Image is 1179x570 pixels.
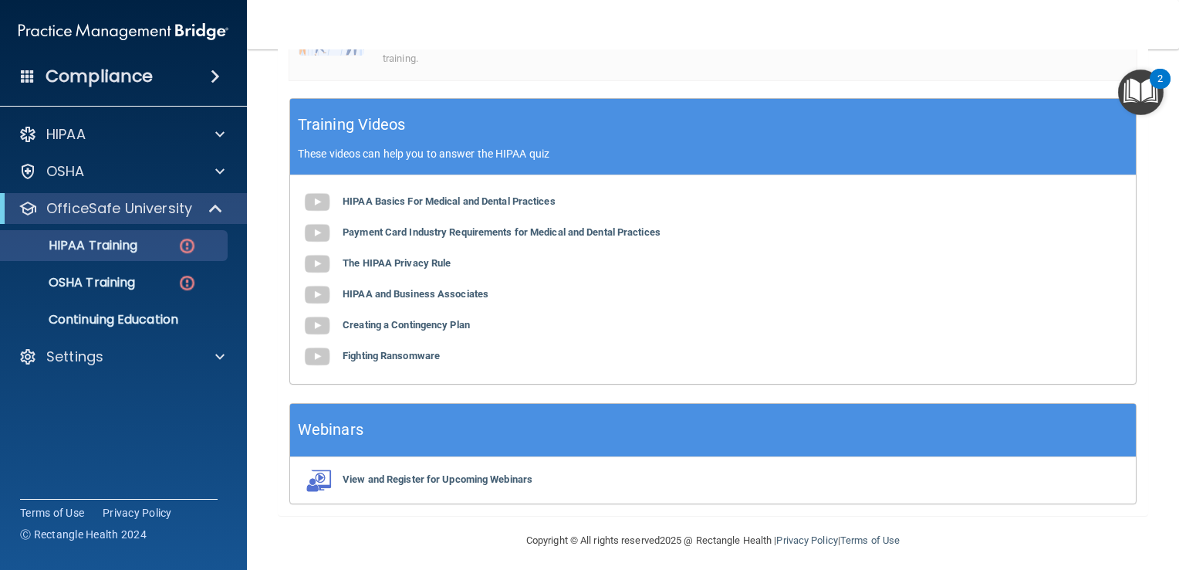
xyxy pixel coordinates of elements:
[10,238,137,253] p: HIPAA Training
[302,469,333,492] img: webinarIcon.c7ebbf15.png
[19,348,225,366] a: Settings
[431,516,995,565] div: Copyright © All rights reserved 2025 @ Rectangle Health | |
[343,195,556,207] b: HIPAA Basics For Medical and Dental Practices
[1118,70,1164,115] button: Open Resource Center, 2 new notifications
[302,341,333,372] img: gray_youtube_icon.38fcd6cc.png
[20,505,84,521] a: Terms of Use
[302,218,333,249] img: gray_youtube_icon.38fcd6cc.png
[302,187,333,218] img: gray_youtube_icon.38fcd6cc.png
[46,162,85,181] p: OSHA
[46,66,153,87] h4: Compliance
[840,534,900,546] a: Terms of Use
[343,288,488,300] b: HIPAA and Business Associates
[177,273,197,293] img: danger-circle.6113f641.png
[298,416,363,443] h5: Webinars
[776,534,837,546] a: Privacy Policy
[1157,79,1163,99] div: 2
[302,310,333,341] img: gray_youtube_icon.38fcd6cc.png
[343,257,451,269] b: The HIPAA Privacy Rule
[19,16,228,47] img: PMB logo
[103,505,172,521] a: Privacy Policy
[19,125,225,144] a: HIPAA
[343,226,660,238] b: Payment Card Industry Requirements for Medical and Dental Practices
[46,348,103,366] p: Settings
[298,111,406,138] h5: Training Videos
[383,31,753,68] div: Finish your HIPAA quizzes to acknowledge you have received HIPAA employee training.
[19,162,225,181] a: OSHA
[913,463,1160,524] iframe: Drift Widget Chat Controller
[19,199,224,218] a: OfficeSafe University
[20,527,147,542] span: Ⓒ Rectangle Health 2024
[343,473,532,485] b: View and Register for Upcoming Webinars
[298,148,1128,160] p: These videos can help you to answer the HIPAA quiz
[177,236,197,256] img: danger-circle.6113f641.png
[10,312,221,327] p: Continuing Education
[302,249,333,280] img: gray_youtube_icon.38fcd6cc.png
[302,280,333,310] img: gray_youtube_icon.38fcd6cc.png
[46,199,192,218] p: OfficeSafe University
[46,125,86,144] p: HIPAA
[343,350,440,361] b: Fighting Ransomware
[343,319,470,331] b: Creating a Contingency Plan
[10,275,135,290] p: OSHA Training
